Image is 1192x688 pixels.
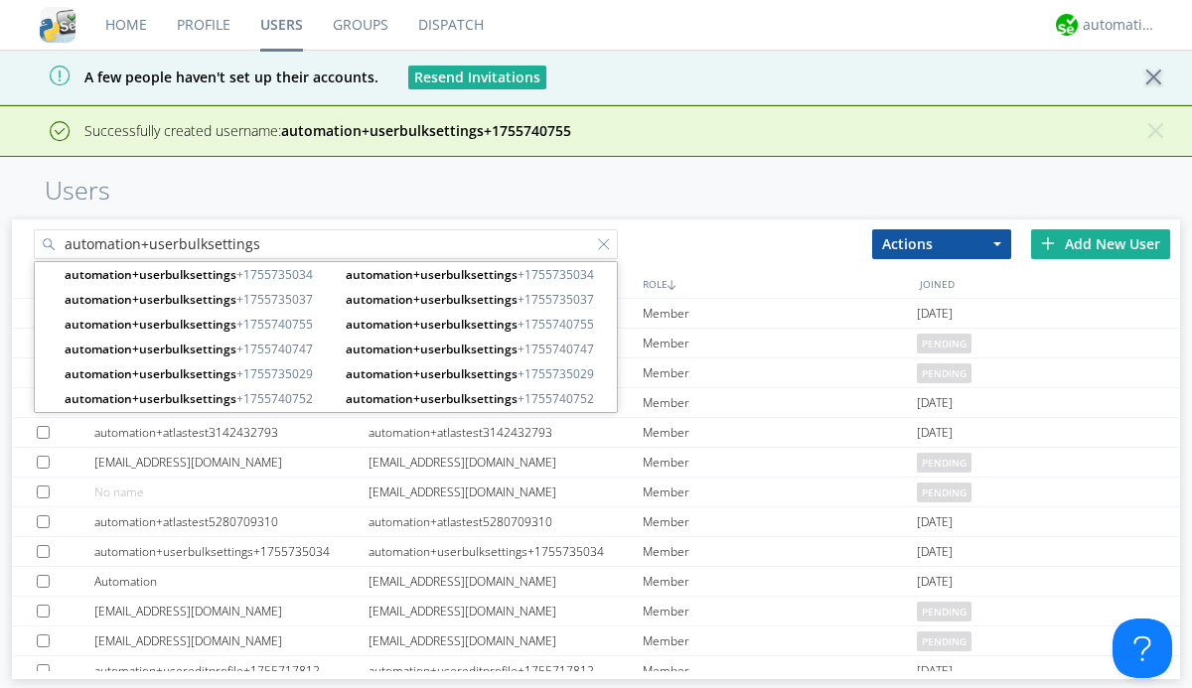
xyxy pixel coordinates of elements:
a: [EMAIL_ADDRESS][DOMAIN_NAME][EMAIL_ADDRESS][DOMAIN_NAME]Memberpending [12,597,1180,626]
div: Automation [94,567,369,596]
div: automation+atlastest5280709310 [369,507,643,536]
span: +1755735029 [346,364,612,383]
span: +1755740752 [346,389,612,408]
div: automation+usereditprofile+1755717812 [369,656,643,685]
div: Member [643,597,917,625]
div: Add New User [1031,229,1170,259]
div: Member [643,388,917,417]
strong: automation+userbulksettings [65,341,236,357]
span: +1755740747 [346,340,612,358]
span: pending [917,334,971,353]
div: [EMAIL_ADDRESS][DOMAIN_NAME] [369,448,643,477]
div: Member [643,537,917,566]
span: [DATE] [917,567,953,597]
div: automation+userbulksettings+1755735034 [369,537,643,566]
div: Member [643,626,917,655]
div: automation+atlastest3142432793 [94,418,369,447]
span: Successfully created username: [84,121,571,140]
a: automation+atlastest3142432793automation+atlastest3142432793Member[DATE] [12,418,1180,448]
span: +1755735029 [65,364,331,383]
span: +1755740747 [65,340,331,358]
span: +1755740755 [346,315,612,334]
a: automation+atlastest4040392479automation+atlastest4040392479Member[DATE] [12,299,1180,329]
button: Resend Invitations [408,66,546,89]
div: Member [643,329,917,357]
div: ROLE [638,269,915,298]
div: Member [643,448,917,477]
a: automation+atlastest5280709310automation+atlastest5280709310Member[DATE] [12,507,1180,537]
button: Actions [872,229,1011,259]
span: [DATE] [917,507,953,537]
div: automation+usereditprofile+1755717812 [94,656,369,685]
span: +1755735034 [346,265,612,284]
span: pending [917,631,971,651]
strong: automation+userbulksettings [346,291,518,308]
span: [DATE] [917,537,953,567]
div: automation+atlastest3142432793 [369,418,643,447]
span: pending [917,363,971,383]
strong: automation+userbulksettings+1755740755 [281,121,571,140]
div: [EMAIL_ADDRESS][DOMAIN_NAME] [94,448,369,477]
div: [EMAIL_ADDRESS][DOMAIN_NAME] [369,597,643,625]
div: Member [643,478,917,506]
span: No name [94,483,144,500]
div: Member [643,507,917,536]
span: +1755735037 [65,290,331,309]
span: pending [917,482,971,502]
a: [EMAIL_ADDRESS][DOMAIN_NAME][EMAIL_ADDRESS][DOMAIN_NAME]Memberpending [12,448,1180,478]
div: Member [643,418,917,447]
strong: automation+userbulksettings [65,266,236,283]
span: [DATE] [917,299,953,329]
strong: automation+userbulksettings [65,316,236,333]
div: Member [643,299,917,328]
strong: automation+userbulksettings [65,390,236,407]
a: Automation[EMAIL_ADDRESS][DOMAIN_NAME]Member[DATE] [12,567,1180,597]
span: pending [917,453,971,473]
div: automation+atlastest5280709310 [94,507,369,536]
a: [EMAIL_ADDRESS][DOMAIN_NAME][EMAIL_ADDRESS][DOMAIN_NAME]Memberpending [12,329,1180,358]
img: cddb5a64eb264b2086981ab96f4c1ba7 [40,7,75,43]
span: [DATE] [917,656,953,686]
strong: automation+userbulksettings [65,365,236,382]
a: automation+usereditprofile+1755717812automation+usereditprofile+1755717812Member[DATE] [12,656,1180,686]
strong: automation+userbulksettings [346,365,518,382]
span: +1755735034 [65,265,331,284]
strong: automation+userbulksettings [346,390,518,407]
a: automation+userbulksettings+1755735034automation+userbulksettings+1755735034Member[DATE] [12,537,1180,567]
img: plus.svg [1041,236,1055,250]
span: +1755740755 [65,315,331,334]
div: automation+userbulksettings+1755735034 [94,537,369,566]
strong: automation+userbulksettings [346,266,518,283]
a: automation+atlastest4921564737automation+atlastest4921564737Member[DATE] [12,388,1180,418]
div: Member [643,567,917,596]
strong: automation+userbulksettings [346,341,518,357]
iframe: Toggle Customer Support [1113,619,1172,678]
div: [EMAIL_ADDRESS][DOMAIN_NAME] [369,478,643,506]
div: [EMAIL_ADDRESS][DOMAIN_NAME] [369,626,643,655]
div: [EMAIL_ADDRESS][DOMAIN_NAME] [94,597,369,625]
a: [EMAIL_ADDRESS][DOMAIN_NAME][EMAIL_ADDRESS][DOMAIN_NAME]Memberpending [12,626,1180,656]
strong: automation+userbulksettings [65,291,236,308]
strong: automation+userbulksettings [346,316,518,333]
a: [EMAIL_ADDRESS][DOMAIN_NAME][EMAIL_ADDRESS][DOMAIN_NAME]Memberpending [12,358,1180,388]
span: +1755740752 [65,389,331,408]
span: +1755735037 [346,290,612,309]
span: [DATE] [917,388,953,418]
div: JOINED [915,269,1192,298]
div: Member [643,656,917,685]
a: No name[EMAIL_ADDRESS][DOMAIN_NAME]Memberpending [12,478,1180,507]
div: [EMAIL_ADDRESS][DOMAIN_NAME] [94,626,369,655]
div: automation+atlas [1083,15,1157,35]
div: Member [643,358,917,387]
span: A few people haven't set up their accounts. [15,68,378,86]
input: Search users [34,229,618,259]
span: pending [917,602,971,621]
img: d2d01cd9b4174d08988066c6d424eccd [1056,14,1078,36]
div: [EMAIL_ADDRESS][DOMAIN_NAME] [369,567,643,596]
span: [DATE] [917,418,953,448]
